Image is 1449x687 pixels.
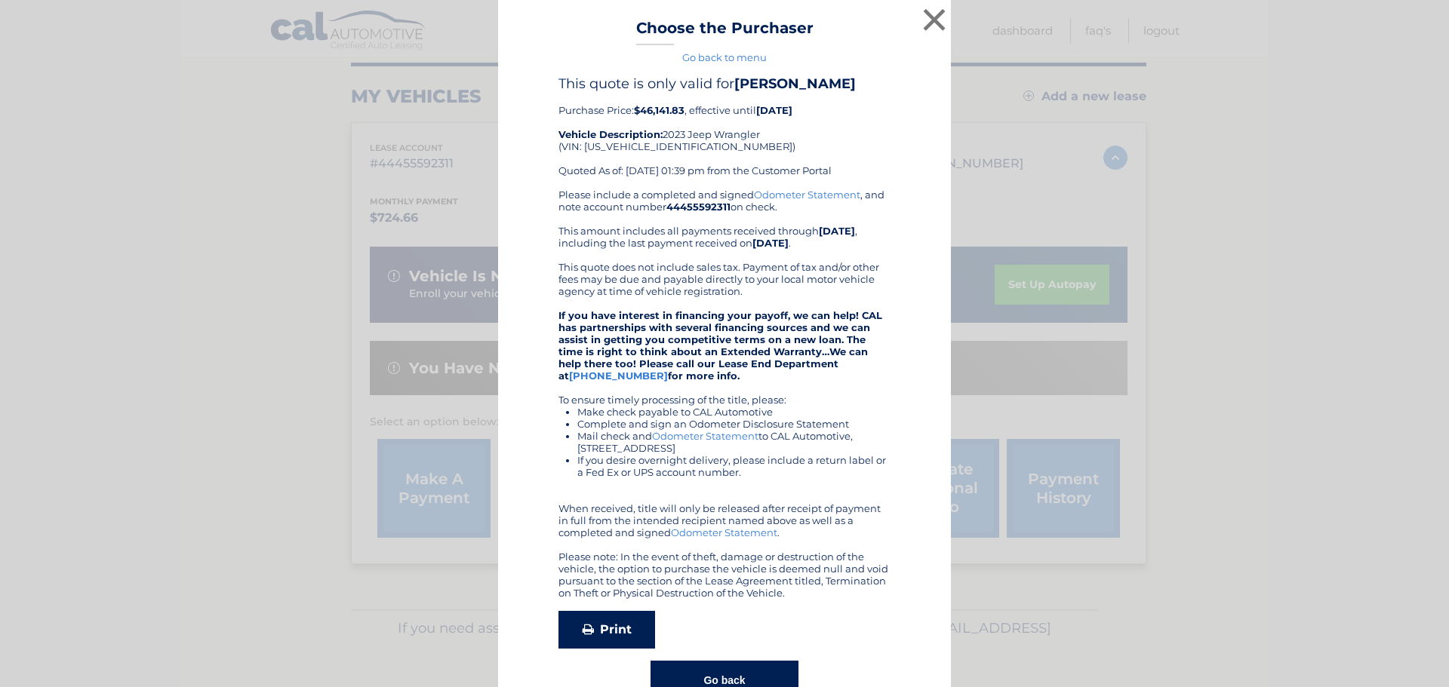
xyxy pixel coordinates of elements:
[819,225,855,237] b: [DATE]
[734,75,856,92] b: [PERSON_NAME]
[682,51,767,63] a: Go back to menu
[756,104,792,116] b: [DATE]
[558,128,663,140] strong: Vehicle Description:
[652,430,758,442] a: Odometer Statement
[558,309,882,382] strong: If you have interest in financing your payoff, we can help! CAL has partnerships with several fin...
[577,418,891,430] li: Complete and sign an Odometer Disclosure Statement
[558,611,655,649] a: Print
[577,430,891,454] li: Mail check and to CAL Automotive, [STREET_ADDRESS]
[634,104,685,116] b: $46,141.83
[671,526,777,538] a: Odometer Statement
[752,237,789,249] b: [DATE]
[577,454,891,478] li: If you desire overnight delivery, please include a return label or a Fed Ex or UPS account number.
[569,370,668,382] a: [PHONE_NUMBER]
[558,75,891,189] div: Purchase Price: , effective until 2023 Jeep Wrangler (VIN: [US_VEHICLE_IDENTIFICATION_NUMBER]) Qu...
[754,189,860,201] a: Odometer Statement
[636,19,814,45] h3: Choose the Purchaser
[558,75,891,92] h4: This quote is only valid for
[558,189,891,599] div: Please include a completed and signed , and note account number on check. This amount includes al...
[577,406,891,418] li: Make check payable to CAL Automotive
[919,5,949,35] button: ×
[666,201,731,213] b: 44455592311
